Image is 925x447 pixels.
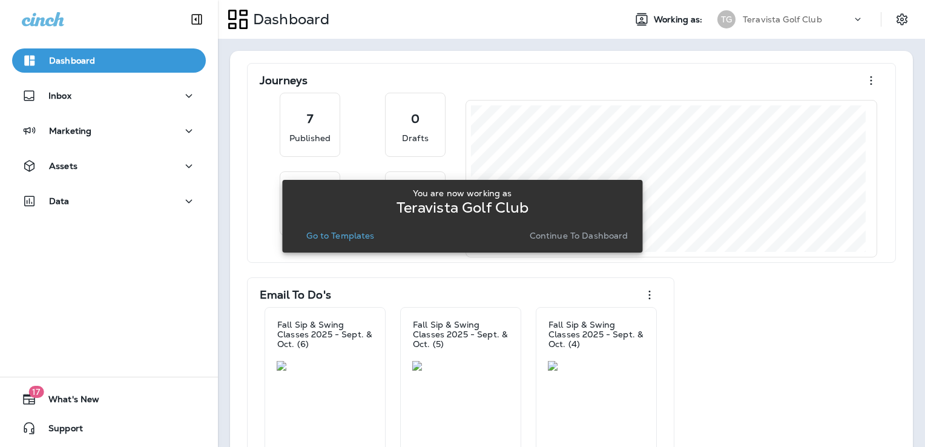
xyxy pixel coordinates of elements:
img: 588937dd-5ba1-4282-9312-68e9e288e0e9.jpg [277,361,374,371]
button: Data [12,189,206,213]
p: Data [49,196,70,206]
button: Inbox [12,84,206,108]
button: Collapse Sidebar [180,7,214,31]
span: Support [36,423,83,438]
button: Assets [12,154,206,178]
p: Assets [49,161,77,171]
button: Marketing [12,119,206,143]
button: Settings [891,8,913,30]
p: Teravista Golf Club [743,15,822,24]
p: Fall Sip & Swing Classes 2025 - Sept. & Oct. (6) [277,320,373,349]
div: TG [717,10,736,28]
button: 17What's New [12,387,206,411]
p: Continue to Dashboard [530,231,628,240]
button: Continue to Dashboard [525,227,633,244]
p: Teravista Golf Club [397,203,529,213]
p: Journeys [260,74,308,87]
button: Support [12,416,206,440]
p: You are now working as [413,188,512,198]
button: Go to Templates [301,227,379,244]
p: Go to Templates [306,231,374,240]
span: Working as: [654,15,705,25]
p: Dashboard [49,56,95,65]
p: Email To Do's [260,289,331,301]
p: Dashboard [248,10,329,28]
button: Dashboard [12,48,206,73]
p: Marketing [49,126,91,136]
span: 17 [28,386,44,398]
p: Inbox [48,91,71,101]
span: What's New [36,394,99,409]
